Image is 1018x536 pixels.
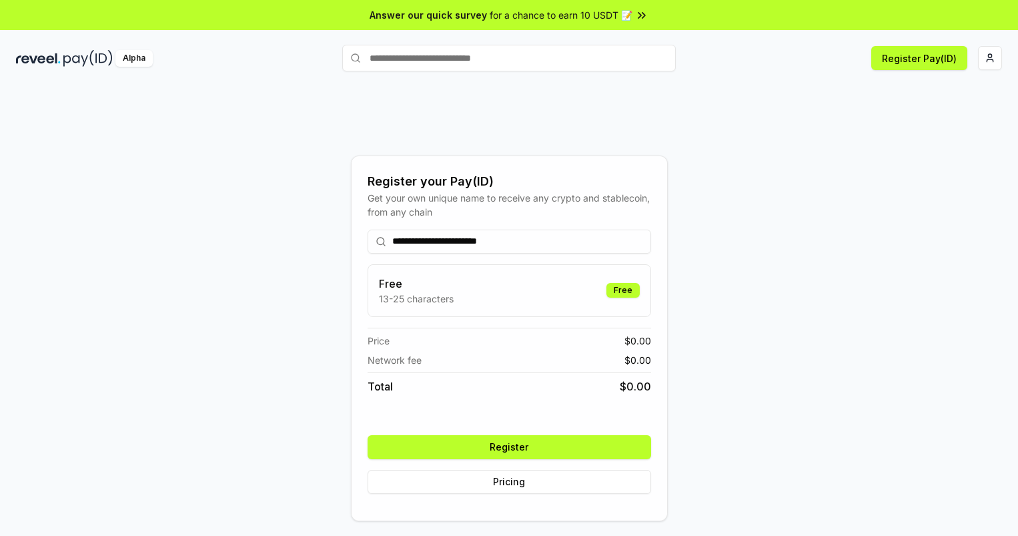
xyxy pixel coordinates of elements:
[115,50,153,67] div: Alpha
[368,353,422,367] span: Network fee
[490,8,632,22] span: for a chance to earn 10 USDT 📝
[16,50,61,67] img: reveel_dark
[620,378,651,394] span: $ 0.00
[368,191,651,219] div: Get your own unique name to receive any crypto and stablecoin, from any chain
[624,334,651,348] span: $ 0.00
[871,46,967,70] button: Register Pay(ID)
[368,435,651,459] button: Register
[368,378,393,394] span: Total
[379,292,454,306] p: 13-25 characters
[606,283,640,298] div: Free
[370,8,487,22] span: Answer our quick survey
[624,353,651,367] span: $ 0.00
[379,276,454,292] h3: Free
[63,50,113,67] img: pay_id
[368,172,651,191] div: Register your Pay(ID)
[368,470,651,494] button: Pricing
[368,334,390,348] span: Price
